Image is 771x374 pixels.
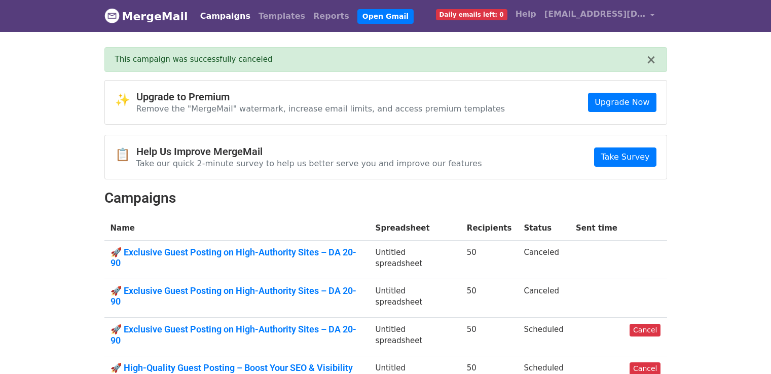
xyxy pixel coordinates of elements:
td: 50 [461,240,518,279]
a: Take Survey [594,147,656,167]
th: Spreadsheet [370,216,461,240]
img: MergeMail logo [104,8,120,23]
td: Untitled spreadsheet [370,317,461,356]
a: 🚀 Exclusive Guest Posting on High-Authority Sites – DA 20-90 [111,324,363,346]
h4: Help Us Improve MergeMail [136,145,482,158]
td: 50 [461,279,518,317]
a: Daily emails left: 0 [432,4,511,24]
p: Remove the "MergeMail" watermark, increase email limits, and access premium templates [136,103,505,114]
td: Canceled [518,240,569,279]
h4: Upgrade to Premium [136,91,505,103]
a: 🚀 Exclusive Guest Posting on High-Authority Sites – DA 20-90 [111,285,363,307]
a: Reports [309,6,353,26]
th: Sent time [570,216,623,240]
span: ✨ [115,93,136,107]
a: Help [511,4,540,24]
td: Untitled spreadsheet [370,240,461,279]
div: This campaign was successfully canceled [115,54,646,65]
span: 📋 [115,147,136,162]
button: × [646,54,656,66]
p: Take our quick 2-minute survey to help us better serve you and improve our features [136,158,482,169]
a: [EMAIL_ADDRESS][DOMAIN_NAME] [540,4,659,28]
a: Upgrade Now [588,93,656,112]
td: Scheduled [518,317,569,356]
td: 50 [461,317,518,356]
th: Name [104,216,370,240]
td: Canceled [518,279,569,317]
a: 🚀 High-Quality Guest Posting – Boost Your SEO & Visibility [111,362,363,373]
span: Daily emails left: 0 [436,9,507,20]
a: 🚀 Exclusive Guest Posting on High-Authority Sites – DA 20-90 [111,247,363,269]
td: Untitled spreadsheet [370,279,461,317]
a: Campaigns [196,6,254,26]
h2: Campaigns [104,190,667,207]
a: Open Gmail [357,9,414,24]
th: Recipients [461,216,518,240]
a: MergeMail [104,6,188,27]
th: Status [518,216,569,240]
a: Templates [254,6,309,26]
a: Cancel [630,324,660,336]
span: [EMAIL_ADDRESS][DOMAIN_NAME] [544,8,646,20]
